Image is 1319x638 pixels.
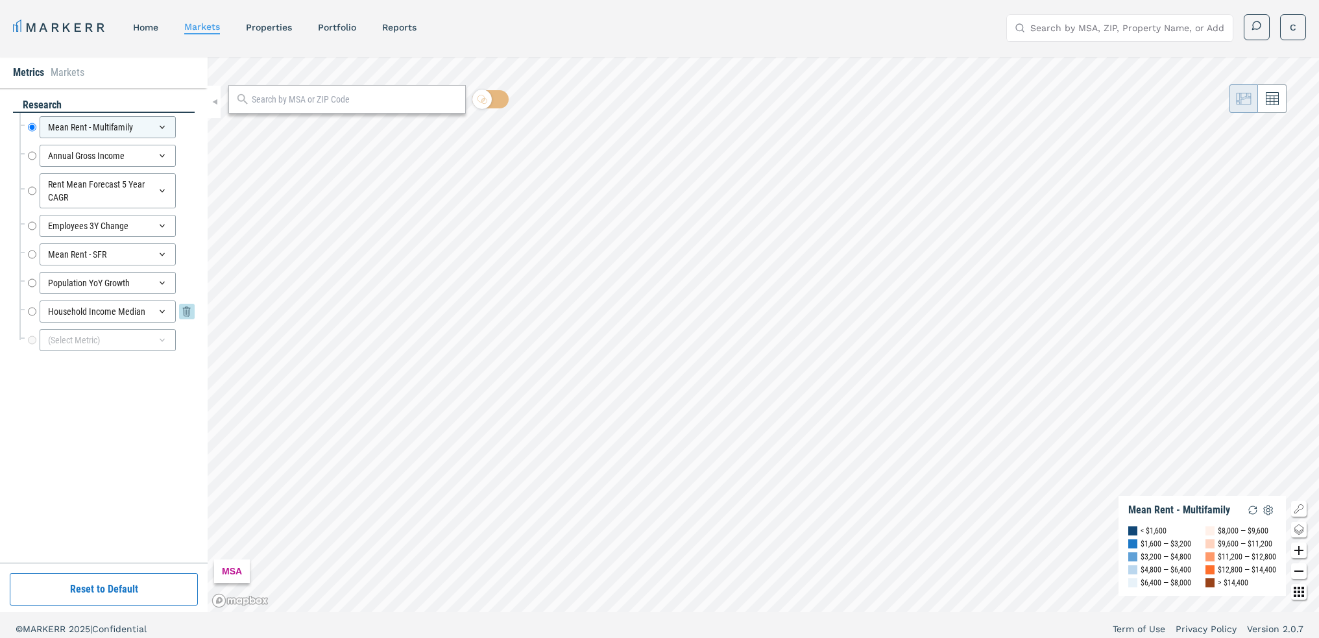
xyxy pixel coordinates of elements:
li: Metrics [13,65,44,80]
div: research [13,98,195,113]
button: Zoom in map button [1291,543,1307,558]
a: home [133,22,158,32]
div: $3,200 — $4,800 [1141,550,1191,563]
li: Markets [51,65,84,80]
a: markets [184,21,220,32]
button: Zoom out map button [1291,563,1307,579]
div: $6,400 — $8,000 [1141,576,1191,589]
a: Term of Use [1113,622,1165,635]
a: Portfolio [318,22,356,32]
button: C [1280,14,1306,40]
div: Population YoY Growth [40,272,176,294]
div: Annual Gross Income [40,145,176,167]
div: $8,000 — $9,600 [1218,524,1268,537]
div: Mean Rent - Multifamily [40,116,176,138]
canvas: Map [208,57,1319,612]
span: © [16,624,23,634]
div: $11,200 — $12,800 [1218,550,1276,563]
div: (Select Metric) [40,329,176,351]
div: Household Income Median [40,301,176,323]
div: $1,600 — $3,200 [1141,537,1191,550]
button: Change style map button [1291,522,1307,537]
a: reports [382,22,417,32]
img: Reload Legend [1245,502,1261,518]
span: C [1290,21,1296,34]
input: Search by MSA, ZIP, Property Name, or Address [1030,15,1225,41]
span: 2025 | [69,624,92,634]
div: MSA [214,559,250,583]
a: Version 2.0.7 [1247,622,1303,635]
a: Privacy Policy [1176,622,1237,635]
span: Confidential [92,624,147,634]
div: $9,600 — $11,200 [1218,537,1272,550]
span: MARKERR [23,624,69,634]
button: Reset to Default [10,573,198,606]
a: Mapbox logo [212,593,269,608]
div: $12,800 — $14,400 [1218,563,1276,576]
a: MARKERR [13,18,107,36]
div: < $1,600 [1141,524,1167,537]
button: Other options map button [1291,584,1307,600]
button: Show/Hide Legend Map Button [1291,501,1307,517]
a: properties [246,22,292,32]
div: Mean Rent - SFR [40,243,176,265]
div: $4,800 — $6,400 [1141,563,1191,576]
img: Settings [1261,502,1276,518]
div: Employees 3Y Change [40,215,176,237]
div: > $14,400 [1218,576,1248,589]
input: Search by MSA or ZIP Code [252,93,459,106]
div: Mean Rent - Multifamily [1128,504,1230,517]
div: Rent Mean Forecast 5 Year CAGR [40,173,176,208]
